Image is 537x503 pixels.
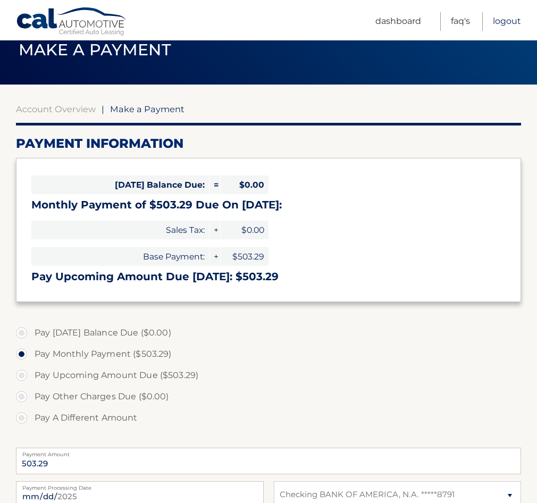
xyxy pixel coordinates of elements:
[493,12,521,31] a: Logout
[19,40,171,60] span: Make a Payment
[375,12,421,31] a: Dashboard
[16,136,521,152] h2: Payment Information
[451,12,470,31] a: FAQ's
[16,343,521,365] label: Pay Monthly Payment ($503.29)
[16,386,521,407] label: Pay Other Charges Due ($0.00)
[16,104,96,114] a: Account Overview
[102,104,104,114] span: |
[16,322,521,343] label: Pay [DATE] Balance Due ($0.00)
[110,104,184,114] span: Make a Payment
[31,198,506,212] h3: Monthly Payment of $503.29 Due On [DATE]:
[31,175,209,194] span: [DATE] Balance Due:
[221,247,268,266] span: $503.29
[221,175,268,194] span: $0.00
[16,448,521,474] input: Payment Amount
[16,407,521,429] label: Pay A Different Amount
[16,481,264,490] label: Payment Processing Date
[16,7,128,38] a: Cal Automotive
[16,365,521,386] label: Pay Upcoming Amount Due ($503.29)
[209,247,220,266] span: +
[221,221,268,239] span: $0.00
[31,221,209,239] span: Sales Tax:
[16,448,521,456] label: Payment Amount
[31,270,506,283] h3: Pay Upcoming Amount Due [DATE]: $503.29
[31,247,209,266] span: Base Payment:
[209,175,220,194] span: =
[209,221,220,239] span: +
